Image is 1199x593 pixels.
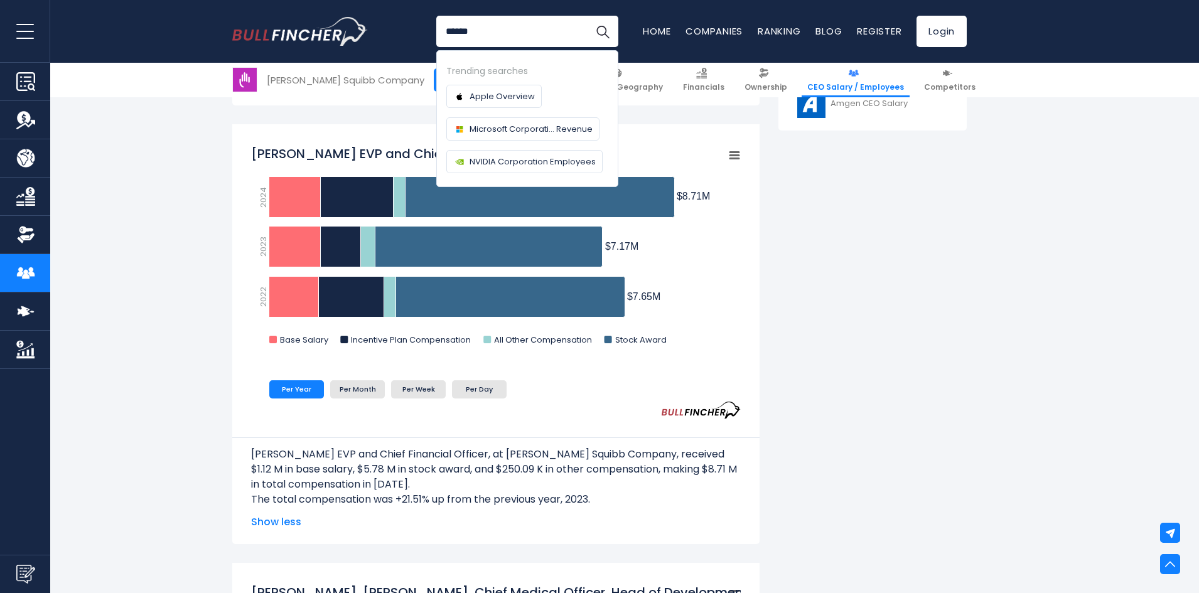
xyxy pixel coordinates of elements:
a: Go to homepage [232,17,367,46]
a: CEO Salary / Employees [802,63,910,97]
a: Ownership [739,63,793,97]
span: Ownership [745,82,787,92]
a: NVIDIA Corporation Employees [446,150,603,173]
span: Competitors [924,82,976,92]
button: Search [587,16,618,47]
a: Ranking [758,24,800,38]
text: 2024 [257,187,269,208]
img: BMY logo [233,68,257,92]
a: + [434,68,457,92]
span: NVIDIA Corporation Employees [470,155,596,168]
text: Base Salary [280,334,329,346]
tspan: $7.17M [605,241,638,252]
li: Per Week [391,380,446,398]
li: Per Day [452,380,507,398]
a: Financials [677,63,730,97]
a: Product / Geography [571,63,669,97]
a: Login [917,16,967,47]
a: Apple Overview [446,85,542,108]
img: Company logo [453,90,466,103]
a: Microsoft Corporati... Revenue [446,117,599,141]
div: Trending searches [446,64,608,78]
img: Company logo [453,123,466,136]
a: Register [857,24,901,38]
p: The total compensation was +21.51% up from the previous year, 2023. [251,492,741,507]
a: Amgen CEO Salary [788,87,957,121]
li: Per Year [269,380,324,398]
img: Bullfincher logo [232,17,368,46]
svg: David V. Elkins EVP and Chief Financial Officer [251,139,741,358]
li: Per Month [330,380,385,398]
span: Microsoft Corporati... Revenue [470,122,593,136]
text: Stock Award [615,334,667,346]
a: Competitors [918,63,981,97]
a: Blog [815,24,842,38]
span: CEO Salary / Employees [807,82,904,92]
a: Home [643,24,670,38]
span: Apple Overview [470,90,535,103]
tspan: [PERSON_NAME] EVP and Chief Financial Officer [251,145,550,163]
tspan: $7.65M [627,291,660,302]
span: Show less [251,515,741,530]
text: Incentive Plan Compensation [351,334,471,346]
span: Amgen CEO Salary [831,99,908,109]
tspan: $8.71M [677,191,710,201]
text: All Other Compensation [494,334,592,346]
a: Companies [686,24,743,38]
p: [PERSON_NAME] EVP and Chief Financial Officer, at [PERSON_NAME] Squibb Company, received $1.12 M ... [251,447,741,492]
img: AMGN logo [795,90,827,118]
text: 2023 [257,237,269,257]
div: [PERSON_NAME] Squibb Company [267,73,424,87]
img: Company logo [453,156,466,168]
span: Financials [683,82,724,92]
text: 2022 [257,287,269,307]
img: Ownership [16,225,35,244]
span: Product / Geography [576,82,663,92]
